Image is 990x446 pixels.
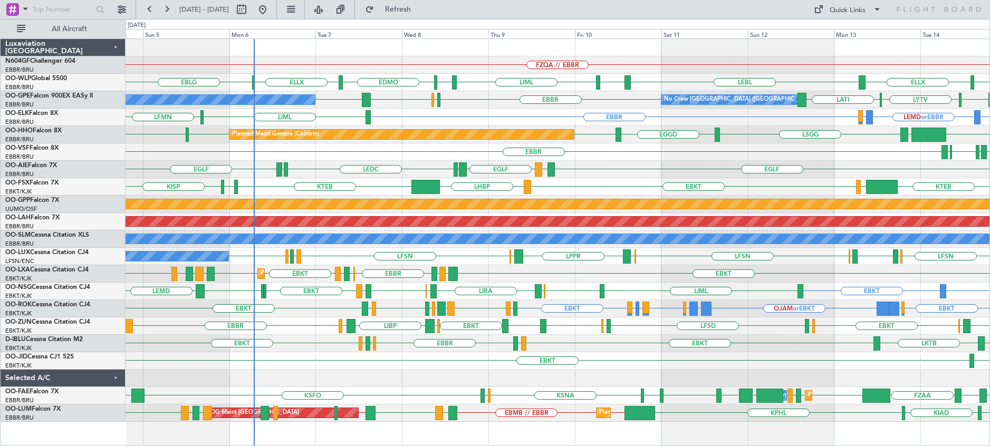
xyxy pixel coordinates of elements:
a: EBKT/KJK [5,309,32,317]
a: EBKT/KJK [5,327,32,335]
a: EBKT/KJK [5,188,32,196]
a: EBBR/BRU [5,66,34,74]
span: OO-LUM [5,406,32,412]
a: EBBR/BRU [5,222,34,230]
div: No Crew [GEOGRAPHIC_DATA] ([GEOGRAPHIC_DATA] National) [664,92,841,108]
a: OO-AIEFalcon 7X [5,162,57,169]
div: Fri 10 [575,29,661,38]
a: EBBR/BRU [5,414,34,422]
span: All Aircraft [27,25,111,33]
span: Refresh [376,6,420,13]
div: Planned Maint [GEOGRAPHIC_DATA] ([GEOGRAPHIC_DATA] National) [599,405,790,421]
a: OO-ROKCessna Citation CJ4 [5,302,90,308]
span: OO-AIE [5,162,28,169]
a: EBBR/BRU [5,118,34,126]
a: OO-GPEFalcon 900EX EASy II [5,93,93,99]
span: OO-SLM [5,232,31,238]
span: OO-GPP [5,197,30,203]
div: Mon 6 [229,29,316,38]
a: OO-ZUNCessna Citation CJ4 [5,319,90,325]
button: Quick Links [809,1,887,18]
a: OO-LUMFalcon 7X [5,406,61,412]
span: OO-JID [5,354,27,360]
div: Wed 8 [402,29,488,38]
a: OO-NSGCessna Citation CJ4 [5,284,90,290]
a: LFSN/ENC [5,257,34,265]
div: Planned Maint Geneva (Cointrin) [232,127,319,142]
a: OO-JIDCessna CJ1 525 [5,354,74,360]
div: Sun 5 [143,29,229,38]
span: OO-ZUN [5,319,32,325]
a: EBKT/KJK [5,292,32,300]
span: N604GF [5,58,30,64]
a: EBBR/BRU [5,83,34,91]
a: EBBR/BRU [5,240,34,248]
span: D-IBLU [5,336,26,343]
a: OO-FSXFalcon 7X [5,180,59,186]
a: EBBR/BRU [5,396,34,404]
span: OO-LXA [5,267,30,273]
a: EBBR/BRU [5,170,34,178]
a: OO-HHOFalcon 8X [5,128,62,134]
div: Tue 7 [315,29,402,38]
button: All Aircraft [12,21,114,37]
div: Sat 11 [661,29,748,38]
div: Sun 12 [748,29,834,38]
a: OO-LAHFalcon 7X [5,215,60,221]
a: OO-SLMCessna Citation XLS [5,232,89,238]
div: [DATE] [128,21,146,30]
span: OO-ROK [5,302,32,308]
span: OO-HHO [5,128,33,134]
span: OO-ELK [5,110,29,117]
a: OO-LUXCessna Citation CJ4 [5,249,89,256]
span: [DATE] - [DATE] [179,5,229,14]
div: Planned Maint Melsbroek Air Base [808,387,900,403]
a: OO-LXACessna Citation CJ4 [5,267,89,273]
div: AOG Maint [GEOGRAPHIC_DATA] [206,405,299,421]
span: OO-FAE [5,389,30,395]
a: EBKT/KJK [5,344,32,352]
span: OO-FSX [5,180,30,186]
a: EBBR/BRU [5,153,34,161]
a: OO-FAEFalcon 7X [5,389,59,395]
input: Trip Number [32,2,93,17]
div: Quick Links [830,5,866,16]
a: OO-WLPGlobal 5500 [5,75,67,82]
span: OO-WLP [5,75,31,82]
button: Refresh [360,1,424,18]
span: OO-LUX [5,249,30,256]
span: OO-LAH [5,215,31,221]
a: UUMO/OSF [5,205,37,213]
span: OO-NSG [5,284,32,290]
span: OO-GPE [5,93,30,99]
a: EBBR/BRU [5,135,34,143]
div: Planned Maint Kortrijk-[GEOGRAPHIC_DATA] [261,266,383,282]
a: EBKT/KJK [5,362,32,370]
a: OO-GPPFalcon 7X [5,197,59,203]
a: EBBR/BRU [5,101,34,109]
a: OO-ELKFalcon 8X [5,110,58,117]
a: D-IBLUCessna Citation M2 [5,336,83,343]
div: Thu 9 [488,29,575,38]
div: Mon 13 [834,29,920,38]
span: OO-VSF [5,145,30,151]
a: OO-VSFFalcon 8X [5,145,59,151]
a: N604GFChallenger 604 [5,58,75,64]
a: EBKT/KJK [5,275,32,283]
